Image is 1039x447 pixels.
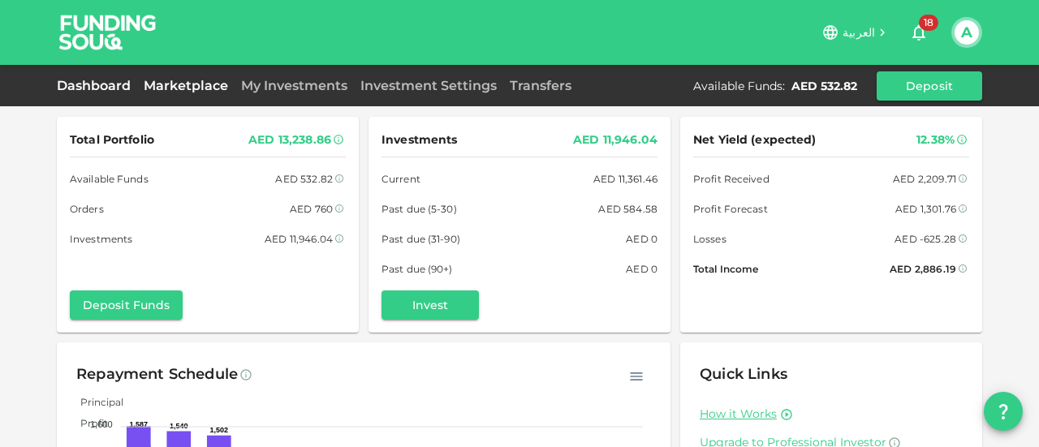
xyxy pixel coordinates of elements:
[693,200,768,217] span: Profit Forecast
[700,365,787,383] span: Quick Links
[57,78,137,93] a: Dashboard
[955,20,979,45] button: A
[893,170,956,187] div: AED 2,209.71
[382,290,479,320] button: Invest
[877,71,982,101] button: Deposit
[354,78,503,93] a: Investment Settings
[382,260,453,277] span: Past due (90+)
[626,260,657,277] div: AED 0
[919,15,938,31] span: 18
[598,200,657,217] div: AED 584.58
[290,200,333,217] div: AED 760
[70,290,183,320] button: Deposit Funds
[895,230,956,247] div: AED -625.28
[137,78,235,93] a: Marketplace
[90,419,113,429] tspan: 1,600
[70,170,149,187] span: Available Funds
[791,78,857,94] div: AED 532.82
[382,130,457,150] span: Investments
[382,200,457,217] span: Past due (5-30)
[593,170,657,187] div: AED 11,361.46
[503,78,578,93] a: Transfers
[890,260,956,277] div: AED 2,886.19
[693,260,758,277] span: Total Income
[382,170,420,187] span: Current
[265,230,333,247] div: AED 11,946.04
[693,130,817,150] span: Net Yield (expected)
[626,230,657,247] div: AED 0
[76,362,238,388] div: Repayment Schedule
[693,170,770,187] span: Profit Received
[693,230,726,247] span: Losses
[68,417,108,429] span: Profit
[235,78,354,93] a: My Investments
[68,396,123,408] span: Principal
[693,78,785,94] div: Available Funds :
[895,200,956,217] div: AED 1,301.76
[843,25,875,40] span: العربية
[916,130,955,150] div: 12.38%
[70,130,154,150] span: Total Portfolio
[70,230,132,247] span: Investments
[275,170,333,187] div: AED 532.82
[984,392,1023,431] button: question
[573,130,657,150] div: AED 11,946.04
[382,230,460,247] span: Past due (31-90)
[700,406,777,422] a: How it Works
[248,130,331,150] div: AED 13,238.86
[70,200,104,217] span: Orders
[903,16,935,49] button: 18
